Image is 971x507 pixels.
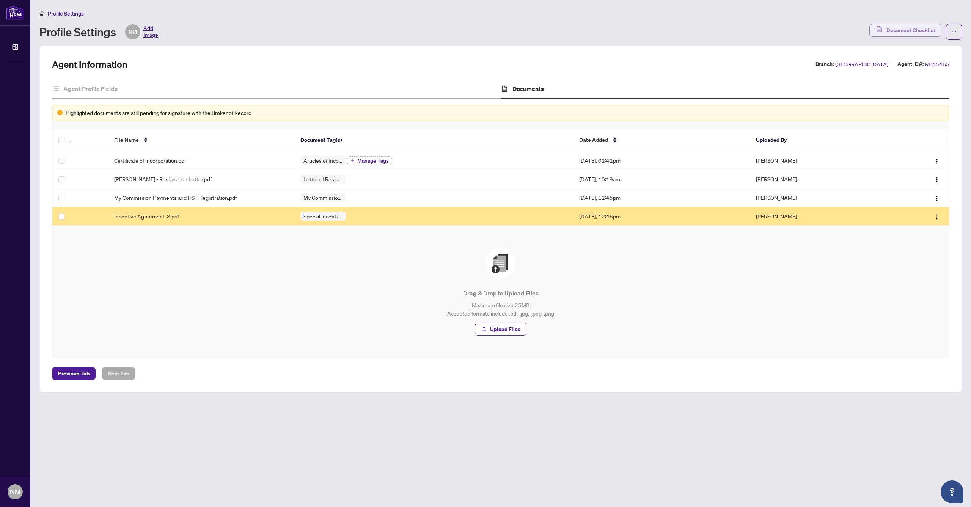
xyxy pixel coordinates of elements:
span: Manage Tags [357,158,389,163]
span: Profile Settings [48,10,84,17]
button: Open asap [941,480,963,503]
span: File UploadDrag & Drop to Upload FilesMaximum file size:25MBAccepted formats include .pdf, .jpg, ... [61,235,940,348]
button: Previous Tab [52,367,96,380]
span: plus [350,159,354,162]
th: Uploaded By [750,129,889,151]
span: RH15465 [925,60,949,69]
label: Agent ID#: [897,60,924,69]
td: [PERSON_NAME] [750,151,889,170]
th: Document Tag(s) [294,129,573,151]
button: Document Checklist [869,24,941,37]
p: Drag & Drop to Upload Files [68,289,934,298]
h4: Documents [512,84,544,93]
img: File Upload [485,248,516,278]
button: Logo [931,191,943,204]
img: Logo [934,195,940,201]
p: Maximum file size: 25 MB Accepted formats include .pdf, .jpg, .jpeg, .png [68,301,934,317]
button: Logo [931,154,943,166]
td: [DATE], 02:42pm [573,151,750,170]
span: File Name [114,136,139,144]
span: NM [129,28,137,36]
span: Upload Files [490,323,520,335]
span: Articles of Incorporation [300,158,346,163]
div: Highlighted documents are still pending for signature with the Broker of Record [66,108,944,117]
span: [GEOGRAPHIC_DATA] [835,60,888,69]
span: Date Added [579,136,608,144]
button: Manage Tags [347,156,392,165]
button: Upload Files [475,323,526,336]
td: [PERSON_NAME] [750,188,889,207]
td: [DATE], 10:19am [573,170,750,188]
button: Logo [931,173,943,185]
span: Add Image [143,24,158,39]
button: Logo [931,210,943,222]
span: Certificate of Incorporation.pdf [114,156,186,165]
th: Date Added [573,129,750,151]
span: exclamation-circle [57,110,63,115]
img: Logo [934,177,940,183]
td: [DATE], 12:45pm [573,188,750,207]
label: Branch: [815,60,834,69]
span: NM [10,487,20,497]
span: My Commission Payments & HST Registration [300,195,346,200]
span: Previous Tab [58,367,90,380]
span: Special Incentive Agreement [300,213,346,219]
span: Document Checklist [886,24,935,36]
h4: Agent Profile Fields [63,84,118,93]
span: Letter of Resignation [300,176,346,182]
span: ellipsis [951,29,957,35]
button: Next Tab [102,367,135,380]
td: [PERSON_NAME] [750,207,889,226]
span: My Commission Payments and HST Registration.pdf [114,193,237,202]
img: Logo [934,158,940,164]
span: home [39,11,45,16]
img: logo [6,6,24,20]
h2: Agent Information [52,58,127,71]
span: Incentive Agreement_3.pdf [114,212,179,220]
div: Profile Settings [39,24,158,39]
th: File Name [108,129,294,151]
td: [DATE], 12:46pm [573,207,750,226]
img: Logo [934,214,940,220]
span: [PERSON_NAME] - Resignation Letter.pdf [114,175,212,183]
td: [PERSON_NAME] [750,170,889,188]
